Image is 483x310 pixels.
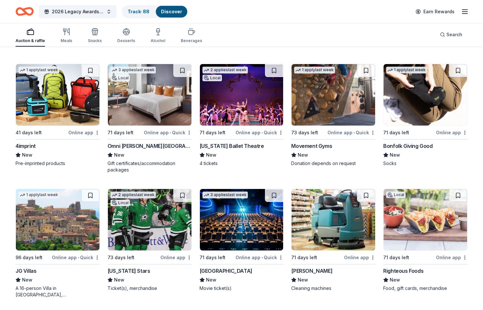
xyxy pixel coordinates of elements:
span: Search [446,31,462,39]
a: Image for Movement Gyms1 applylast week73 days leftOnline app•QuickMovement GymsNewDonation depen... [291,64,375,167]
div: A 16-person Villa in [GEOGRAPHIC_DATA], [GEOGRAPHIC_DATA], [GEOGRAPHIC_DATA] for 7days/6nights (R... [16,285,100,298]
div: [GEOGRAPHIC_DATA] [200,267,252,275]
button: Desserts [117,25,135,47]
a: Image for Tennant71 days leftOnline app[PERSON_NAME]NewCleaning machines [291,189,375,292]
img: Image for Righteous Foods [384,189,467,250]
div: 41 days left [16,129,42,137]
div: Desserts [117,38,135,43]
div: 2 applies last week [202,67,248,73]
a: Discover [161,9,182,14]
button: Track· 88Discover [122,5,188,18]
div: 3 applies last week [202,192,248,198]
img: Image for 4imprint [16,64,99,126]
div: Righteous Foods [383,267,423,275]
span: New [298,151,308,159]
div: Online app Quick [236,128,283,137]
div: Local [110,75,130,81]
div: 1 apply last week [294,67,335,73]
a: Image for JG Villas1 applylast week96 days leftOnline app•QuickJG VillasNewA 16-person Villa in [... [16,189,100,298]
div: [US_STATE] Ballet Theatre [200,142,264,150]
div: 71 days left [383,129,409,137]
div: Food, gift cards, merchandise [383,285,467,292]
span: New [22,276,32,284]
div: 71 days left [200,129,225,137]
a: Earn Rewards [412,6,458,17]
div: Online app Quick [52,253,100,261]
span: New [390,151,400,159]
div: Movie ticket(s) [200,285,284,292]
div: 71 days left [383,254,409,261]
a: Image for Cinépolis3 applieslast week71 days leftOnline app•Quick[GEOGRAPHIC_DATA]NewMovie ticket(s) [200,189,284,292]
div: Socks [383,160,467,167]
span: • [170,130,171,135]
img: Image for Texas Stars [108,189,191,250]
button: Auction & raffle [16,25,45,47]
div: Online app [436,253,467,261]
div: Beverages [181,38,202,43]
span: New [298,276,308,284]
div: Gift certificates/accommodation packages [108,160,192,173]
div: Omni [PERSON_NAME][GEOGRAPHIC_DATA] [108,142,192,150]
a: Image for Righteous FoodsLocal71 days leftOnline appRighteous FoodsNewFood, gift cards, merchandise [383,189,467,292]
div: Online app [68,128,100,137]
div: Auction & raffle [16,38,45,43]
div: Alcohol [151,38,165,43]
span: • [353,130,355,135]
div: 1 apply last week [386,67,427,73]
div: Online app [160,253,192,261]
div: JG Villas [16,267,36,275]
div: Movement Gyms [291,142,332,150]
img: Image for JG Villas [16,189,99,250]
div: Meals [61,38,72,43]
button: 2026 Legacy Awards Ball [39,5,117,18]
span: 2026 Legacy Awards Ball [52,8,104,16]
div: [US_STATE] Stars [108,267,150,275]
div: [PERSON_NAME] [291,267,332,275]
div: Online app Quick [328,128,375,137]
span: • [261,255,263,260]
button: Alcohol [151,25,165,47]
div: Donation depends on request [291,160,375,167]
a: Image for Bonfolk Giving Good1 applylast week71 days leftOnline appBonfolk Giving GoodNewSocks [383,64,467,167]
div: Cleaning machines [291,285,375,292]
div: Snacks [88,38,102,43]
a: Image for Texas Stars2 applieslast weekLocal73 days leftOnline app[US_STATE] StarsNewTicket(s), m... [108,189,192,292]
a: Track· 88 [128,9,149,14]
div: Local [110,200,130,206]
button: Search [435,28,467,41]
div: Online app [344,253,375,261]
button: Beverages [181,25,202,47]
img: Image for Bonfolk Giving Good [384,64,467,126]
button: Meals [61,25,72,47]
a: Image for Omni Barton Creek Resort & Spa 3 applieslast weekLocal71 days leftOnline app•QuickOmni ... [108,64,192,173]
span: New [390,276,400,284]
div: Local [202,75,222,81]
div: 71 days left [200,254,225,261]
div: Pre-imprinted products [16,160,100,167]
span: • [78,255,79,260]
span: New [206,276,216,284]
div: 4imprint [16,142,36,150]
div: Ticket(s), merchandise [108,285,192,292]
div: Bonfolk Giving Good [383,142,432,150]
div: 71 days left [108,129,133,137]
div: Online app Quick [144,128,192,137]
div: Online app [436,128,467,137]
span: • [261,130,263,135]
img: Image for Omni Barton Creek Resort & Spa [108,64,191,126]
img: Image for Texas Ballet Theatre [200,64,283,126]
span: New [114,151,124,159]
a: Image for 4imprint1 applylast week41 days leftOnline app4imprintNewPre-imprinted products [16,64,100,167]
a: Home [16,4,34,19]
div: Online app Quick [236,253,283,261]
div: 71 days left [291,254,317,261]
a: Image for Texas Ballet Theatre2 applieslast weekLocal71 days leftOnline app•Quick[US_STATE] Balle... [200,64,284,167]
div: 1 apply last week [18,192,59,198]
img: Image for Cinépolis [200,189,283,250]
span: New [22,151,32,159]
img: Image for Tennant [292,189,375,250]
span: New [114,276,124,284]
div: Local [386,192,406,198]
div: 73 days left [291,129,318,137]
div: 96 days left [16,254,42,261]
